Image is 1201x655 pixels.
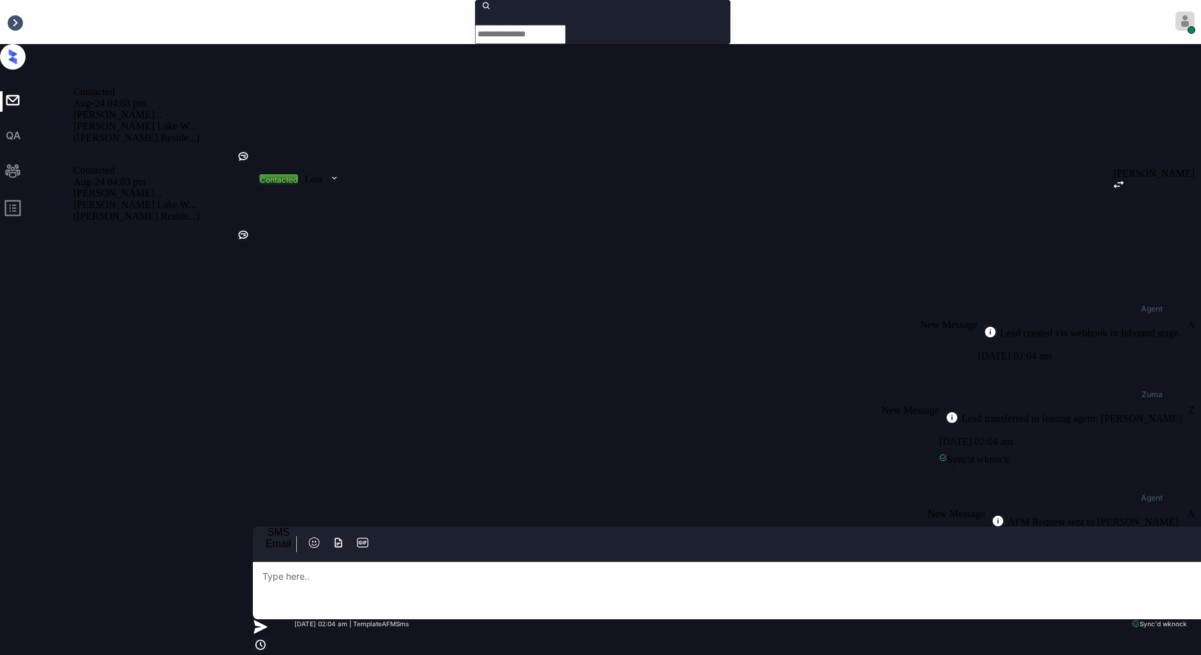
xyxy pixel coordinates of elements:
[266,527,291,538] div: SMS
[997,327,1181,339] div: Lead created via webhook in Inbound stage.
[237,150,250,163] img: Kelsey was silent
[946,411,958,424] img: icon-zuma
[992,515,1004,527] img: icon-zuma
[1142,391,1163,398] div: Zuma
[73,98,253,109] div: Aug-24 04:03 pm
[308,536,321,549] img: icon-zuma
[6,17,30,28] div: Inbox
[332,536,345,549] img: icon-zuma
[1114,181,1124,188] img: icon-zuma
[266,538,291,550] div: Email
[1188,405,1195,416] div: Z
[939,451,1188,469] div: Sync'd w knock
[253,637,268,652] img: icon-zuma
[73,86,253,98] div: Contacted
[1187,508,1195,520] div: A
[73,121,253,144] div: [PERSON_NAME] Lake W... ([PERSON_NAME] Reside...)
[73,165,253,176] div: Contacted
[958,413,1182,425] div: Lead transferred to leasing agent: [PERSON_NAME]
[73,109,253,121] div: [PERSON_NAME]...
[928,508,985,519] span: New Message
[237,229,250,243] div: Kelsey was silent
[920,319,978,330] span: New Message
[1175,11,1195,31] img: avatar
[73,199,253,222] div: [PERSON_NAME] Lake W... ([PERSON_NAME] Reside...)
[356,536,369,549] img: icon-zuma
[1141,305,1163,313] span: Agent
[237,229,250,241] img: Kelsey was silent
[73,188,253,199] div: [PERSON_NAME]...
[984,326,997,338] img: icon-zuma
[939,433,1188,451] div: [DATE] 02:04 am
[1114,168,1195,179] div: [PERSON_NAME]
[1187,319,1195,331] div: A
[260,175,298,184] div: Contacted
[73,176,253,188] div: Aug-24 04:03 pm
[1004,516,1181,528] div: AFM Request sent to [PERSON_NAME].
[978,347,1187,365] div: [DATE] 02:04 am
[237,150,250,165] div: Kelsey was silent
[329,172,339,184] img: icon-zuma
[253,619,268,635] img: icon-zuma
[882,405,939,416] span: New Message
[1141,494,1163,502] div: Agent
[4,199,22,222] span: profile
[305,174,322,185] div: Lost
